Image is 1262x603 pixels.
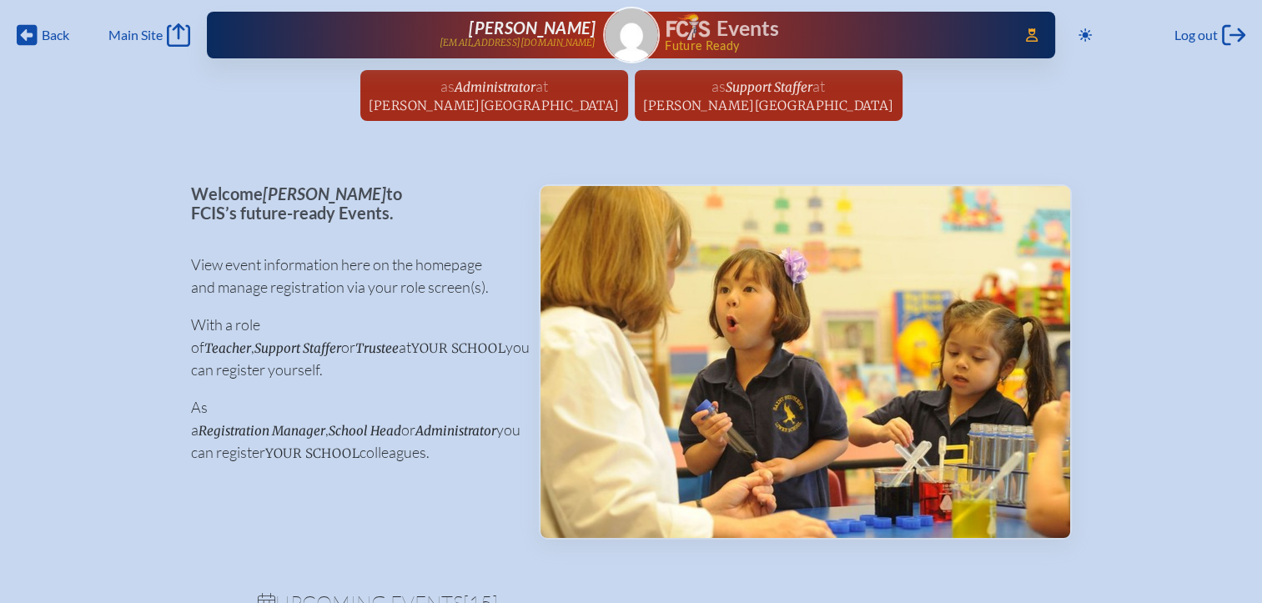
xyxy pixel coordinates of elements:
span: at [812,77,825,95]
p: [EMAIL_ADDRESS][DOMAIN_NAME] [440,38,596,48]
span: Administrator [415,423,496,439]
span: Trustee [355,340,399,356]
span: Main Site [108,27,163,43]
a: asAdministratorat[PERSON_NAME][GEOGRAPHIC_DATA] [362,70,626,121]
span: Teacher [204,340,251,356]
span: at [535,77,548,95]
span: [PERSON_NAME] [263,183,386,204]
span: [PERSON_NAME] [469,18,596,38]
p: Welcome to FCIS’s future-ready Events. [191,184,512,222]
span: as [711,77,726,95]
span: as [440,77,455,95]
p: With a role of , or at you can register yourself. [191,314,512,381]
span: your school [411,340,505,356]
span: Registration Manager [199,423,325,439]
span: [PERSON_NAME][GEOGRAPHIC_DATA] [643,98,894,113]
a: Main Site [108,23,190,47]
a: Gravatar [603,7,660,63]
span: Support Staffer [254,340,341,356]
span: Administrator [455,79,535,95]
span: Support Staffer [726,79,812,95]
p: As a , or you can register colleagues. [191,396,512,464]
span: School Head [329,423,401,439]
div: FCIS Events — Future ready [666,13,1002,52]
a: asSupport Stafferat[PERSON_NAME][GEOGRAPHIC_DATA] [636,70,901,121]
img: Events [540,186,1070,538]
span: Future Ready [665,40,1001,52]
img: Gravatar [605,8,658,62]
span: Log out [1174,27,1218,43]
span: Back [42,27,69,43]
span: [PERSON_NAME][GEOGRAPHIC_DATA] [369,98,620,113]
span: your school [265,445,359,461]
a: [PERSON_NAME][EMAIL_ADDRESS][DOMAIN_NAME] [260,18,596,52]
p: View event information here on the homepage and manage registration via your role screen(s). [191,254,512,299]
